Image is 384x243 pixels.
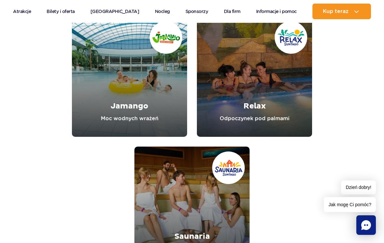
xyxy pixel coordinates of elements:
[312,4,371,19] button: Kup teraz
[341,180,376,194] span: Dzień dobry!
[47,4,75,19] a: Bilety i oferta
[13,4,31,19] a: Atrakcje
[224,4,240,19] a: Dla firm
[155,4,170,19] a: Nocleg
[185,4,208,19] a: Sponsorzy
[197,16,312,137] a: Relax
[356,215,376,235] div: Chat
[90,4,139,19] a: [GEOGRAPHIC_DATA]
[323,8,349,14] span: Kup teraz
[324,197,376,212] span: Jak mogę Ci pomóc?
[72,16,187,137] a: Jamango
[256,4,297,19] a: Informacje i pomoc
